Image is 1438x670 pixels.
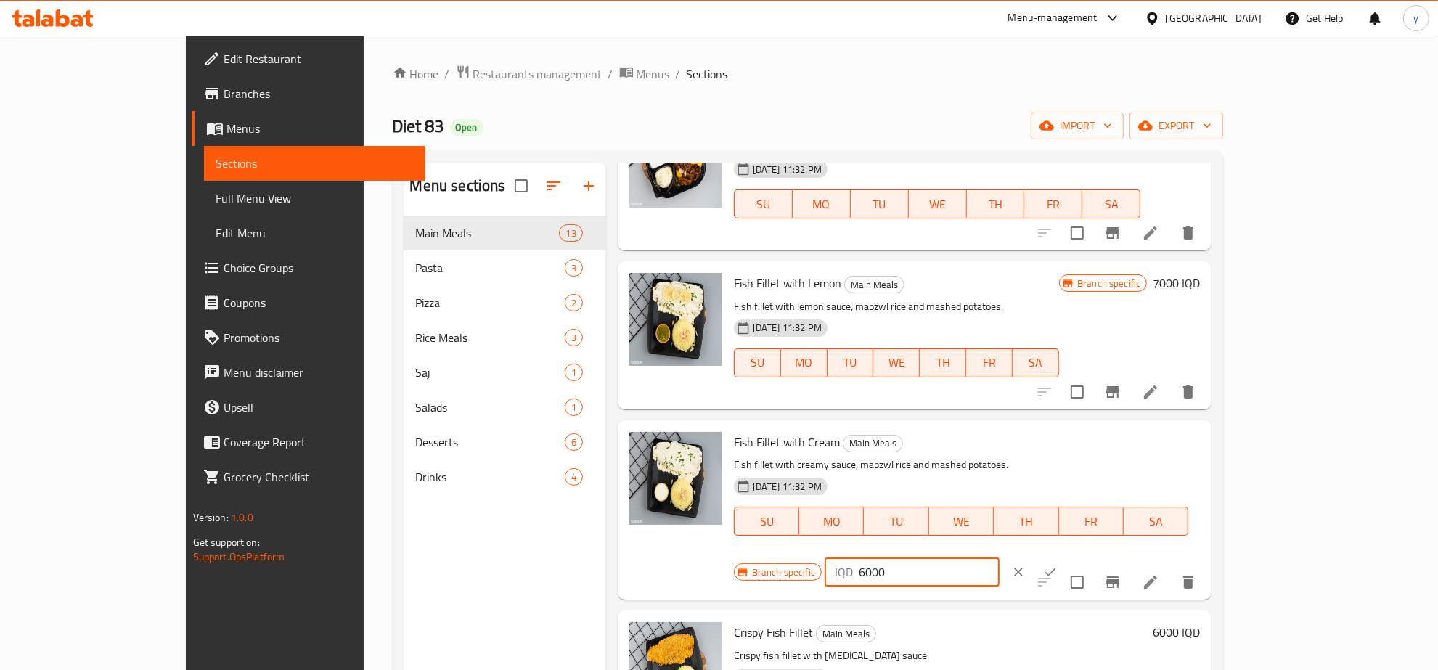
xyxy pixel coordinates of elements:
[192,355,426,390] a: Menu disclaimer
[565,433,583,451] div: items
[565,366,582,380] span: 1
[1059,507,1124,536] button: FR
[224,433,414,451] span: Coverage Report
[1142,224,1159,242] a: Edit menu item
[1042,117,1112,135] span: import
[192,111,426,146] a: Menus
[845,277,904,293] span: Main Meals
[909,189,967,218] button: WE
[404,320,606,355] div: Rice Meals3
[629,432,722,525] img: Fish Fillet with Cream
[799,507,864,536] button: MO
[1002,556,1034,588] button: clear
[393,65,1224,83] nav: breadcrumb
[1171,375,1206,409] button: delete
[192,285,426,320] a: Coupons
[416,433,565,451] span: Desserts
[1153,622,1200,642] h6: 6000 IQD
[676,65,681,83] li: /
[404,390,606,425] div: Salads1
[1013,348,1059,377] button: SA
[193,533,260,552] span: Get support on:
[734,298,1059,316] p: Fish fillet with lemon sauce, mabzwl rice and mashed potatoes.
[973,194,1019,215] span: TH
[734,272,841,294] span: Fish Fillet with Lemon
[192,390,426,425] a: Upsell
[565,401,582,414] span: 1
[193,547,285,566] a: Support.OpsPlatform
[204,181,426,216] a: Full Menu View
[1034,556,1066,588] button: ok
[204,216,426,250] a: Edit Menu
[747,480,828,494] span: [DATE] 11:32 PM
[787,352,822,373] span: MO
[1082,189,1140,218] button: SA
[231,508,253,527] span: 1.0.0
[404,285,606,320] div: Pizza2
[864,507,928,536] button: TU
[1088,194,1135,215] span: SA
[1095,565,1130,600] button: Branch-specific-item
[915,194,961,215] span: WE
[740,511,793,532] span: SU
[1095,375,1130,409] button: Branch-specific-item
[473,65,602,83] span: Restaurants management
[734,621,813,643] span: Crispy Fish Fillet
[1030,194,1077,215] span: FR
[224,259,414,277] span: Choice Groups
[1142,383,1159,401] a: Edit menu item
[416,294,565,311] span: Pizza
[1171,565,1206,600] button: delete
[734,348,781,377] button: SU
[404,355,606,390] div: Saj1
[1065,511,1118,532] span: FR
[873,348,920,377] button: WE
[224,294,414,311] span: Coupons
[224,329,414,346] span: Promotions
[226,120,414,137] span: Menus
[734,647,1148,665] p: Crispy fish fillet with [MEDICAL_DATA] sauce.
[416,399,565,416] span: Salads
[740,194,787,215] span: SU
[828,348,874,377] button: TU
[224,399,414,416] span: Upsell
[920,348,966,377] button: TH
[1062,377,1092,407] span: Select to update
[1171,216,1206,250] button: delete
[416,468,565,486] span: Drinks
[193,508,229,527] span: Version:
[793,189,851,218] button: MO
[857,194,903,215] span: TU
[1153,273,1200,293] h6: 7000 IQD
[1166,10,1262,26] div: [GEOGRAPHIC_DATA]
[1071,277,1146,290] span: Branch specific
[835,563,853,581] p: IQD
[445,65,450,83] li: /
[608,65,613,83] li: /
[393,110,444,142] span: Diet 83
[859,557,1000,587] input: Please enter price
[224,50,414,68] span: Edit Restaurant
[192,250,426,285] a: Choice Groups
[192,76,426,111] a: Branches
[565,261,582,275] span: 3
[805,511,858,532] span: MO
[1062,218,1092,248] span: Select to update
[1031,113,1124,139] button: import
[565,259,583,277] div: items
[747,163,828,176] span: [DATE] 11:32 PM
[1142,573,1159,591] a: Edit menu item
[833,352,868,373] span: TU
[994,507,1058,536] button: TH
[404,459,606,494] div: Drinks4
[798,194,845,215] span: MO
[637,65,670,83] span: Menus
[879,352,914,373] span: WE
[1141,117,1212,135] span: export
[192,425,426,459] a: Coverage Report
[565,294,583,311] div: items
[1129,113,1223,139] button: export
[747,321,828,335] span: [DATE] 11:32 PM
[565,399,583,416] div: items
